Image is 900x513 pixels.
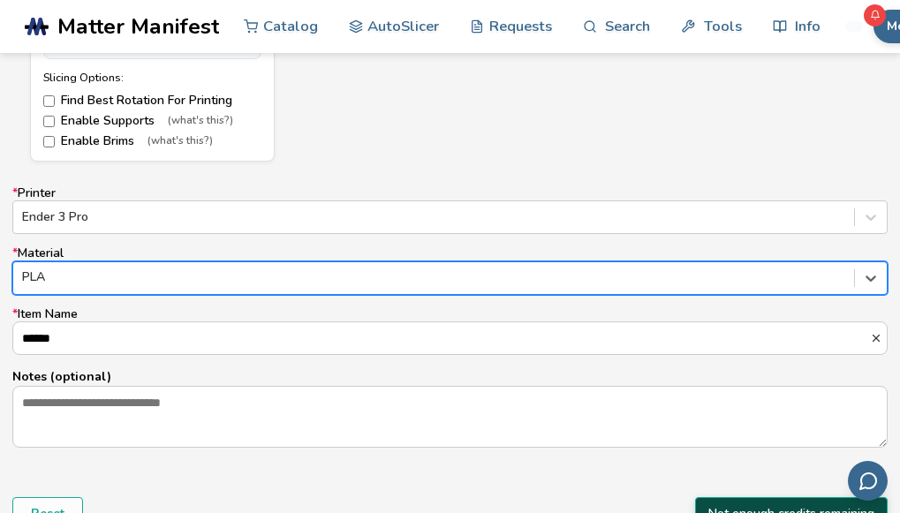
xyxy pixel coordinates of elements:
label: Item Name [12,307,888,355]
label: Printer [12,186,888,234]
span: (what's this?) [147,135,213,147]
input: Enable Supports(what's this?) [43,116,55,127]
label: Material [12,246,888,294]
button: Send feedback via email [848,461,888,501]
label: Enable Brims [43,134,261,148]
label: Enable Supports [43,114,261,128]
div: Slicing Options: [43,72,261,84]
input: *Item Name [13,322,870,354]
label: Find Best Rotation For Printing [43,94,261,108]
textarea: Notes (optional) [13,387,887,447]
input: Enable Brims(what's this?) [43,136,55,147]
span: Matter Manifest [57,14,219,39]
input: Find Best Rotation For Printing [43,95,55,107]
button: *Item Name [870,332,887,344]
p: Notes (optional) [12,367,888,386]
span: (what's this?) [168,115,233,127]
